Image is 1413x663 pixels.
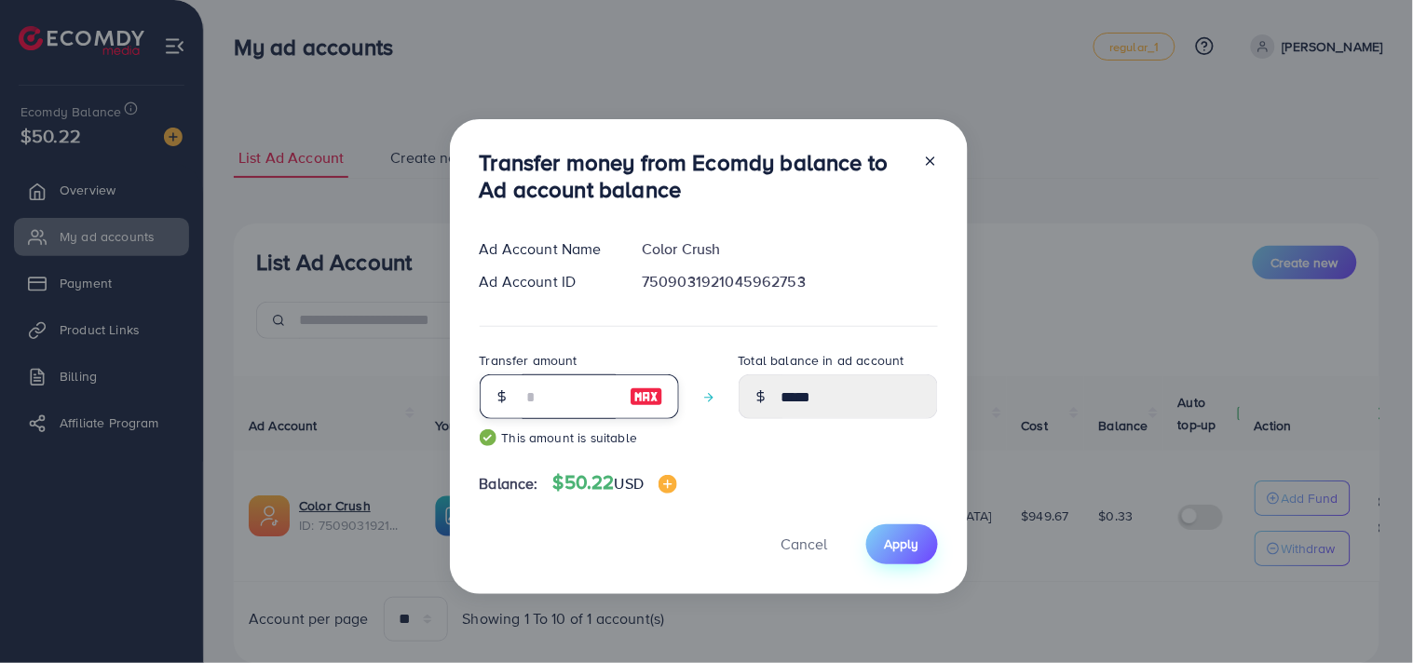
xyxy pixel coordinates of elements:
div: Color Crush [627,238,952,260]
label: Transfer amount [480,351,577,370]
iframe: Chat [1334,579,1399,649]
span: USD [615,473,644,494]
img: guide [480,429,496,446]
small: This amount is suitable [480,428,679,447]
h3: Transfer money from Ecomdy balance to Ad account balance [480,149,908,203]
img: image [659,475,677,494]
h4: $50.22 [553,471,677,494]
div: Ad Account ID [465,271,628,292]
span: Balance: [480,473,538,494]
div: 7509031921045962753 [627,271,952,292]
label: Total balance in ad account [739,351,904,370]
span: Cancel [781,534,828,554]
span: Apply [885,534,919,553]
button: Apply [866,524,938,564]
img: image [630,386,663,408]
button: Cancel [758,524,851,564]
div: Ad Account Name [465,238,628,260]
